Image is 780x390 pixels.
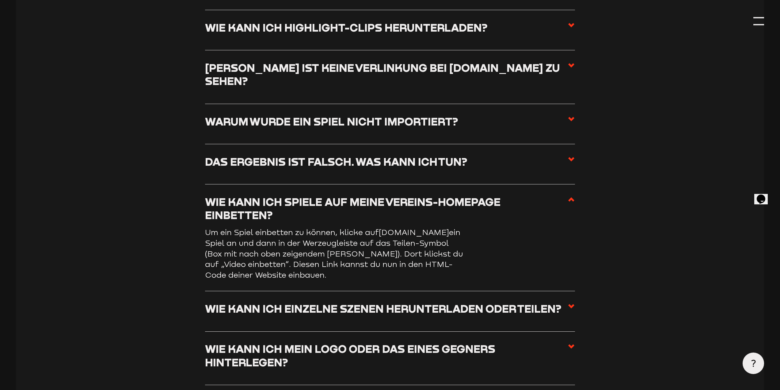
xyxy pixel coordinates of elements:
iframe: chat widget [754,186,774,204]
h3: Wie kann ich einzelne Szenen herunterladen oder teilen? [205,302,561,315]
h3: Das Ergebnis ist falsch. Was kann ich tun? [205,155,467,168]
h3: Wie kann ich mein Logo oder das eines Gegners hinterlegen? [205,342,568,369]
a: [DOMAIN_NAME] [379,228,449,237]
h3: [PERSON_NAME] ist keine Verlinkung bei [DOMAIN_NAME] zu sehen? [205,61,568,88]
h3: Wie kann ich Spiele auf meine Vereins-Homepage einbetten? [205,195,568,222]
h3: Wie kann ich Highlight-Clips herunterladen? [205,21,488,34]
h3: Warum wurde ein Spiel nicht importiert? [205,115,458,128]
p: Um ein Spiel einbetten zu können, klicke auf ein Spiel an und dann in der Werzeugleiste auf das T... [205,227,466,280]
